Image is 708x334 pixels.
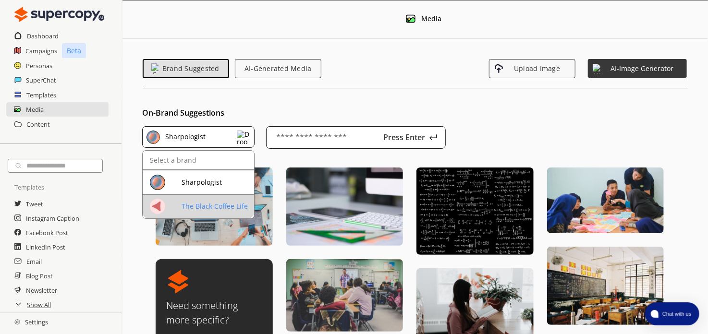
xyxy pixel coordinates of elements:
a: Dashboard [27,29,59,43]
a: Show All [27,298,51,312]
img: Unsplash Image 23 [547,167,664,233]
div: Sharpologist [182,179,251,186]
div: Sharpologist [162,131,206,145]
a: Templates [26,88,56,102]
p: Need something more specific? [166,298,238,327]
span: AI-Generated Media [240,65,316,72]
a: Content [26,117,50,131]
div: Media [421,15,441,23]
a: Facebook Post [26,226,68,240]
img: Brand [150,175,165,190]
div: On-Brand Suggestions [142,109,708,117]
button: Upload IconUpload Image [489,59,575,78]
button: Press Enter [391,131,441,143]
a: Campaigns [25,44,57,58]
a: SuperChat [26,73,56,87]
a: Email [26,254,42,269]
a: LinkedIn Post [26,240,65,254]
img: AI Icon [166,270,190,294]
span: Upload Image [504,65,570,72]
img: Unsplash Image 10 [286,259,403,332]
button: AI-Generated Media [235,59,321,78]
img: Unsplash Image 9 [286,167,403,245]
img: Unsplash Image 16 [416,167,534,254]
div: The Black Coffee Life [182,203,251,210]
p: Beta [62,43,86,58]
span: Chat with us [659,310,694,318]
p: Press Enter [380,133,428,141]
a: Blog Post [26,269,53,283]
span: Brand Suggested [159,65,223,72]
img: Press Enter [429,133,437,141]
img: Brand [150,199,165,214]
a: Instagram Caption [26,211,79,226]
button: atlas-launcher [645,302,699,325]
img: Brand [146,131,160,144]
img: Close [14,319,20,325]
img: Close [14,5,104,24]
span: AI-Image Generator [602,65,682,72]
img: Weather Stars Icon [593,64,602,73]
img: Unsplash Image 24 [547,247,664,325]
img: Upload Icon [494,64,504,73]
button: Weather Stars IconAI-Image Generator [587,58,688,79]
a: Media [26,102,44,117]
img: Media Icon [406,14,415,24]
button: Emoji IconBrand Suggested [143,59,229,78]
img: Dropdown [237,131,250,144]
div: Select a brand [150,156,254,164]
a: Personas [26,59,52,73]
a: Newsletter [26,283,57,298]
a: Tweet [26,197,43,211]
img: Emoji Icon [151,63,159,74]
